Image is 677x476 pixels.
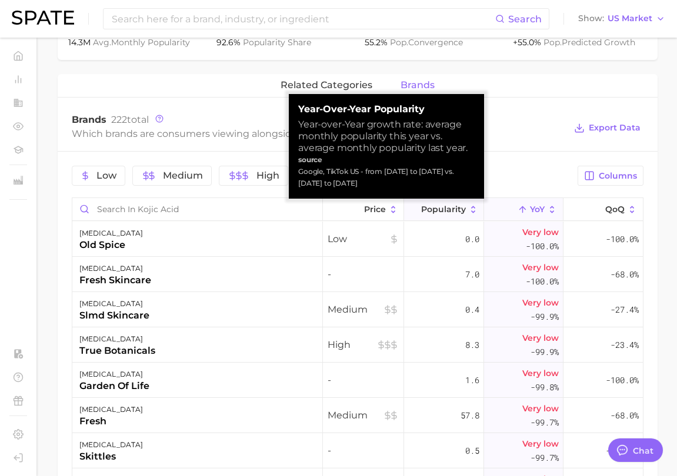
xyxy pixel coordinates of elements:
[522,225,559,239] span: Very low
[328,373,399,387] span: -
[111,9,495,29] input: Search here for a brand, industry, or ingredient
[9,449,27,467] a: Log out. Currently logged in with e-mail greese@red-aspen.com.
[281,80,372,90] span: related categories
[79,414,143,428] div: fresh
[526,239,559,253] span: -100.0%
[298,103,475,115] strong: Year-over-Year Popularity
[522,331,559,345] span: Very low
[465,373,479,387] span: 1.6
[96,171,116,180] span: Low
[522,260,559,274] span: Very low
[513,37,543,48] span: +55.0%
[72,433,643,468] button: [MEDICAL_DATA]skittles-0.5Very low-99.7%-100.0%
[606,444,639,458] span: -100.0%
[530,205,545,214] span: YoY
[611,303,639,317] span: -27.4%
[461,408,479,423] span: 57.8
[111,114,149,125] span: total
[611,408,639,423] span: -68.0%
[328,267,399,281] span: -
[12,11,74,25] img: SPATE
[599,171,637,181] span: Columns
[298,166,475,189] div: Google, TikTok US - from [DATE] to [DATE] vs. [DATE] to [DATE]
[531,345,559,359] span: -99.9%
[79,309,149,323] div: slmd skincare
[611,338,639,352] span: -23.4%
[543,37,562,48] abbr: popularity index
[79,226,143,240] div: [MEDICAL_DATA]
[531,415,559,430] span: -99.7%
[72,222,643,257] button: [MEDICAL_DATA]old spiceLow0.0Very low-100.0%-100.0%
[79,344,155,358] div: true botanicals
[522,437,559,451] span: Very low
[465,232,479,246] span: 0.0
[111,114,127,125] span: 222
[606,373,639,387] span: -100.0%
[79,238,143,252] div: old spice
[578,15,604,22] span: Show
[256,171,279,180] span: High
[484,198,563,221] button: YoY
[68,37,93,48] span: 14.3m
[72,114,106,125] span: Brands
[390,37,408,48] abbr: popularity index
[328,444,399,458] span: -
[72,126,566,142] div: Which brands are consumers viewing alongside ?
[531,451,559,465] span: -99.7%
[163,171,203,180] span: Medium
[364,205,386,214] span: Price
[79,273,151,287] div: fresh skincare
[243,37,311,48] span: popularity share
[465,444,479,458] span: 0.5
[611,267,639,281] span: -68.0%
[571,120,643,136] button: Export Data
[298,119,475,154] div: Year-over-Year growth rate: average monthly popularity this year vs. average monthly popularity l...
[79,262,151,276] div: [MEDICAL_DATA]
[72,257,643,292] button: [MEDICAL_DATA]fresh skincare-7.0Very low-100.0%-68.0%
[563,198,643,221] button: QoQ
[79,403,143,417] div: [MEDICAL_DATA]
[79,297,149,311] div: [MEDICAL_DATA]
[328,338,399,352] span: High
[522,366,559,380] span: Very low
[465,267,479,281] span: 7.0
[93,37,190,48] span: monthly popularity
[216,37,243,48] span: 92.6%
[404,198,484,221] button: Popularity
[79,332,155,346] div: [MEDICAL_DATA]
[526,274,559,289] span: -100.0%
[465,303,479,317] span: 0.4
[79,450,143,464] div: skittles
[522,296,559,310] span: Very low
[606,232,639,246] span: -100.0%
[72,292,643,327] button: [MEDICAL_DATA]slmd skincareMedium0.4Very low-99.9%-27.4%
[531,310,559,324] span: -99.9%
[508,14,542,25] span: Search
[589,123,641,133] span: Export Data
[72,398,643,433] button: [MEDICAL_DATA]freshMedium57.8Very low-99.7%-68.0%
[465,338,479,352] span: 8.3
[531,380,559,394] span: -99.8%
[328,408,399,423] span: Medium
[328,303,399,317] span: Medium
[93,37,111,48] abbr: average
[323,198,404,221] button: Price
[328,232,399,246] span: Low
[79,438,143,452] div: [MEDICAL_DATA]
[578,166,643,186] button: Columns
[421,205,466,214] span: Popularity
[605,205,625,214] span: QoQ
[72,327,643,363] button: [MEDICAL_DATA]true botanicalsHigh8.3Very low-99.9%-23.4%
[79,379,149,393] div: garden of life
[79,367,149,381] div: [MEDICAL_DATA]
[608,15,652,22] span: US Market
[72,198,322,220] input: Search in kojic acid
[390,37,463,48] span: convergence
[543,37,635,48] span: predicted growth
[72,363,643,398] button: [MEDICAL_DATA]garden of life-1.6Very low-99.8%-100.0%
[365,37,390,48] span: 55.2%
[522,401,559,415] span: Very low
[401,80,435,90] span: brands
[298,155,322,164] strong: source
[575,11,668,26] button: ShowUS Market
